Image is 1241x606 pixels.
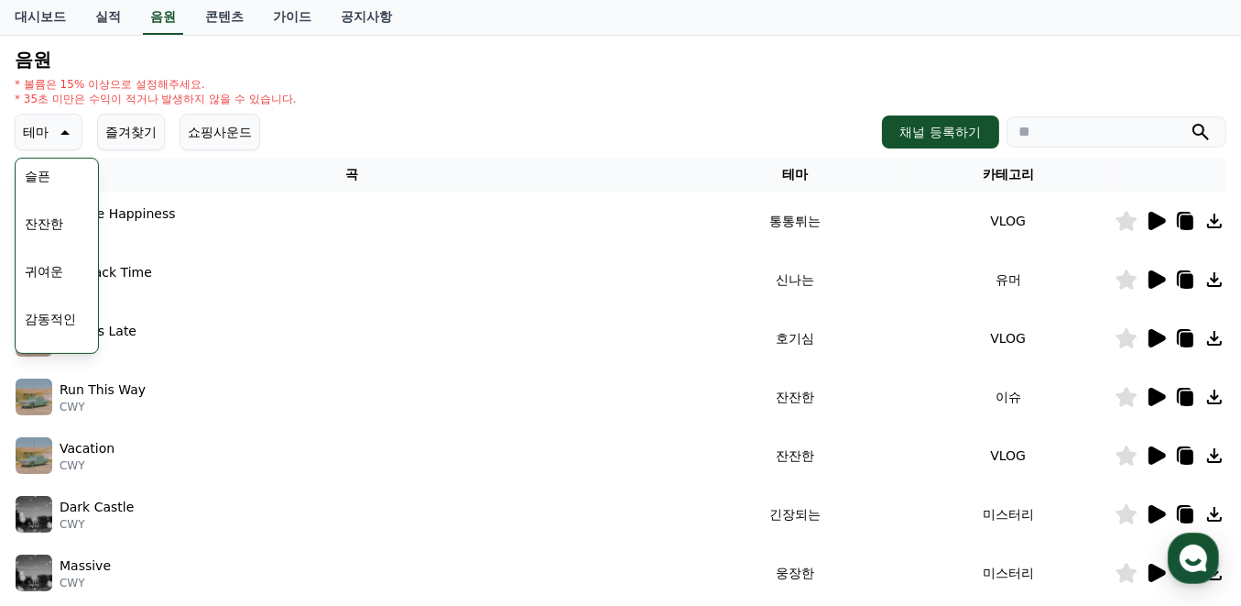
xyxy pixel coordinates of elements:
[60,204,176,224] p: A Little Happiness
[60,380,146,400] p: Run This Way
[901,485,1115,544] td: 미스터리
[882,116,999,149] button: 채널 등록하기
[16,379,52,415] img: music
[23,119,49,145] p: 테마
[15,92,297,106] p: * 35초 미만은 수익이 적거나 발생하지 않을 수 있습니다.
[689,426,902,485] td: 잔잔한
[901,544,1115,602] td: 미스터리
[60,458,114,473] p: CWY
[16,496,52,533] img: music
[60,224,176,238] p: CWY
[168,482,190,497] span: 대화
[60,400,146,414] p: CWY
[901,426,1115,485] td: VLOG
[180,114,260,150] button: 쇼핑사운드
[15,158,689,192] th: 곡
[60,498,134,517] p: Dark Castle
[17,299,83,339] button: 감동적인
[689,368,902,426] td: 잔잔한
[58,481,69,496] span: 홈
[236,454,352,500] a: 설정
[901,250,1115,309] td: 유머
[689,544,902,602] td: 웅장한
[121,454,236,500] a: 대화
[901,158,1115,192] th: 카테고리
[17,347,83,387] button: 긴장되는
[60,263,152,282] p: Cat Rack Time
[15,77,297,92] p: * 볼륨은 15% 이상으로 설정해주세요.
[16,555,52,591] img: music
[689,309,902,368] td: 호기심
[60,576,111,590] p: CWY
[17,204,71,244] button: 잔잔한
[901,309,1115,368] td: VLOG
[17,156,58,196] button: 슬픈
[689,192,902,250] td: 통통튀는
[60,517,134,532] p: CWY
[17,251,71,292] button: 귀여운
[5,454,121,500] a: 홈
[689,158,902,192] th: 테마
[60,556,111,576] p: Massive
[16,437,52,474] img: music
[15,114,82,150] button: 테마
[901,192,1115,250] td: VLOG
[689,485,902,544] td: 긴장되는
[283,481,305,496] span: 설정
[689,250,902,309] td: 신나는
[97,114,165,150] button: 즐겨찾기
[15,50,1226,70] h4: 음원
[60,439,114,458] p: Vacation
[901,368,1115,426] td: 이슈
[60,282,152,297] p: CWY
